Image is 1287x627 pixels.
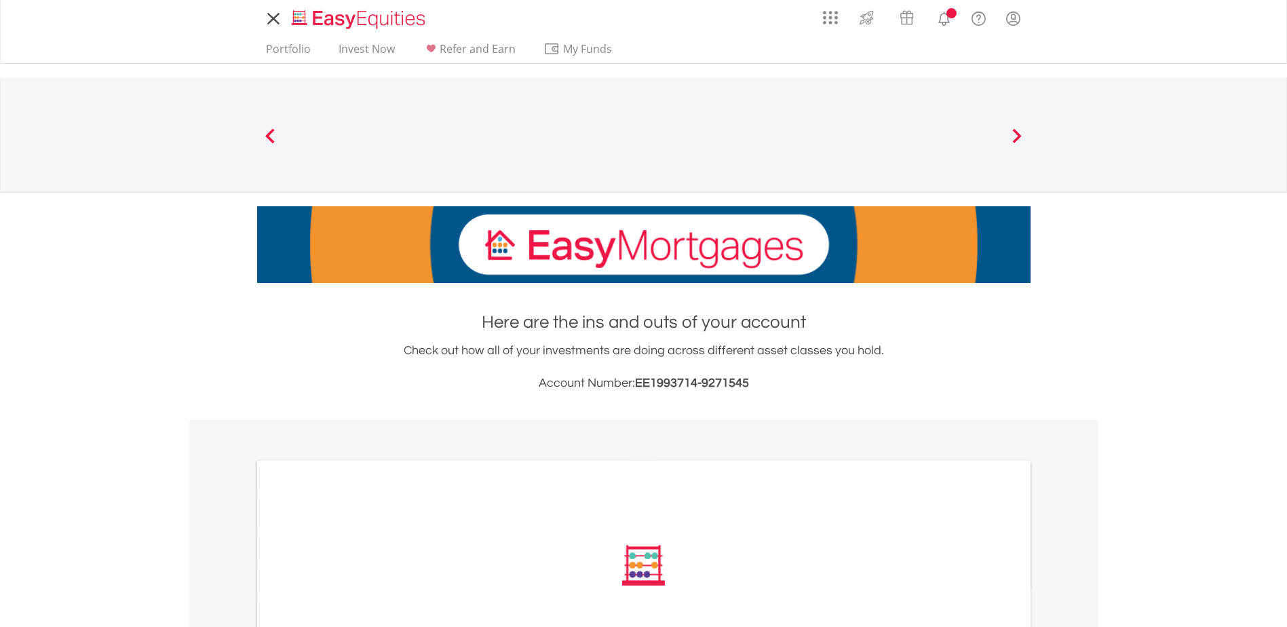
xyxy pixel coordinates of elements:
[543,40,632,58] span: My Funds
[823,10,838,25] img: grid-menu-icon.svg
[896,7,918,28] img: vouchers-v2.svg
[961,3,996,31] a: FAQ's and Support
[814,3,847,25] a: AppsGrid
[257,206,1031,283] img: EasyMortage Promotion Banner
[887,3,927,28] a: Vouchers
[289,8,431,31] img: EasyEquities_Logo.png
[927,3,961,31] a: Notifications
[257,310,1031,335] h1: Here are the ins and outs of your account
[440,41,516,56] span: Refer and Earn
[856,7,878,28] img: thrive-v2.svg
[333,42,400,63] a: Invest Now
[257,374,1031,393] h3: Account Number:
[996,3,1031,33] a: My Profile
[257,341,1031,393] div: Check out how all of your investments are doing across different asset classes you hold.
[417,42,521,63] a: Refer and Earn
[635,377,749,389] span: EE1993714-9271545
[261,42,316,63] a: Portfolio
[286,3,431,31] a: Home page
